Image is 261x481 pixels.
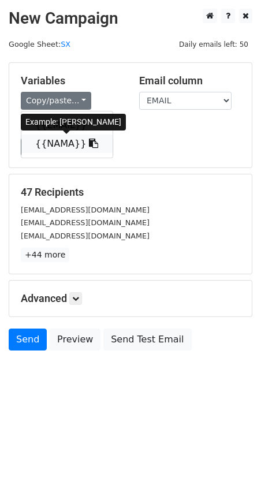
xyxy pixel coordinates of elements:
[21,218,150,227] small: [EMAIL_ADDRESS][DOMAIN_NAME]
[50,329,100,351] a: Preview
[9,329,47,351] a: Send
[21,248,69,262] a: +44 more
[9,9,252,28] h2: New Campaign
[175,40,252,49] a: Daily emails left: 50
[103,329,191,351] a: Send Test Email
[139,74,240,87] h5: Email column
[9,40,70,49] small: Google Sheet:
[21,74,122,87] h5: Variables
[21,292,240,305] h5: Advanced
[61,40,70,49] a: SX
[21,186,240,199] h5: 47 Recipients
[21,206,150,214] small: [EMAIL_ADDRESS][DOMAIN_NAME]
[21,92,91,110] a: Copy/paste...
[21,135,113,153] a: {{NAMA}}
[175,38,252,51] span: Daily emails left: 50
[21,232,150,240] small: [EMAIL_ADDRESS][DOMAIN_NAME]
[203,426,261,481] iframe: Chat Widget
[21,114,126,130] div: Example: [PERSON_NAME]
